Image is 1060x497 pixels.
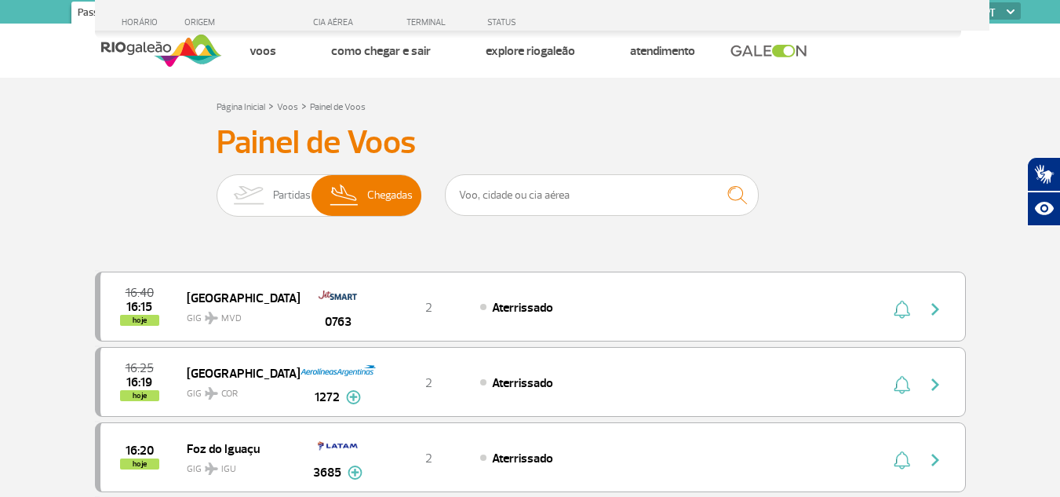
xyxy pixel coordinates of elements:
[479,17,607,27] div: STATUS
[224,175,273,216] img: slider-embarque
[630,43,695,59] a: Atendimento
[100,17,185,27] div: HORÁRIO
[221,462,236,477] span: IGU
[187,303,287,326] span: GIG
[126,377,152,388] span: 2025-09-28 16:19:00
[492,300,553,316] span: Aterrissado
[299,17,377,27] div: CIA AÉREA
[126,301,152,312] span: 2025-09-28 16:15:00
[277,101,298,113] a: Voos
[894,375,910,394] img: sino-painel-voo.svg
[325,312,352,331] span: 0763
[313,463,341,482] span: 3685
[71,2,136,27] a: Passageiros
[205,387,218,400] img: destiny_airplane.svg
[120,315,159,326] span: hoje
[315,388,340,407] span: 1272
[205,462,218,475] img: destiny_airplane.svg
[187,438,287,459] span: Foz do Iguaçu
[310,101,366,113] a: Painel de Voos
[331,43,431,59] a: Como chegar e sair
[1027,157,1060,226] div: Plugin de acessibilidade da Hand Talk.
[1027,157,1060,192] button: Abrir tradutor de língua de sinais.
[205,312,218,324] img: destiny_airplane.svg
[377,17,479,27] div: TERMINAL
[445,174,759,216] input: Voo, cidade ou cia aérea
[425,451,432,466] span: 2
[187,454,287,477] span: GIG
[273,175,311,216] span: Partidas
[187,287,287,308] span: [GEOGRAPHIC_DATA]
[425,300,432,316] span: 2
[187,378,287,401] span: GIG
[348,466,362,480] img: mais-info-painel-voo.svg
[367,175,413,216] span: Chegadas
[217,123,844,163] h3: Painel de Voos
[126,287,154,298] span: 2025-09-28 16:40:00
[322,175,368,216] img: slider-desembarque
[492,451,553,466] span: Aterrissado
[492,375,553,391] span: Aterrissado
[425,375,432,391] span: 2
[184,17,299,27] div: ORIGEM
[926,375,945,394] img: seta-direita-painel-voo.svg
[126,363,154,374] span: 2025-09-28 16:25:00
[221,387,238,401] span: COR
[268,97,274,115] a: >
[187,363,287,383] span: [GEOGRAPHIC_DATA]
[894,300,910,319] img: sino-painel-voo.svg
[126,445,154,456] span: 2025-09-28 16:20:00
[217,101,265,113] a: Página Inicial
[120,459,159,470] span: hoje
[120,390,159,401] span: hoje
[926,300,945,319] img: seta-direita-painel-voo.svg
[1027,192,1060,226] button: Abrir recursos assistivos.
[301,97,307,115] a: >
[926,451,945,470] img: seta-direita-painel-voo.svg
[250,43,276,59] a: Voos
[486,43,575,59] a: Explore RIOgaleão
[894,451,910,470] img: sino-painel-voo.svg
[221,312,242,326] span: MVD
[346,390,361,404] img: mais-info-painel-voo.svg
